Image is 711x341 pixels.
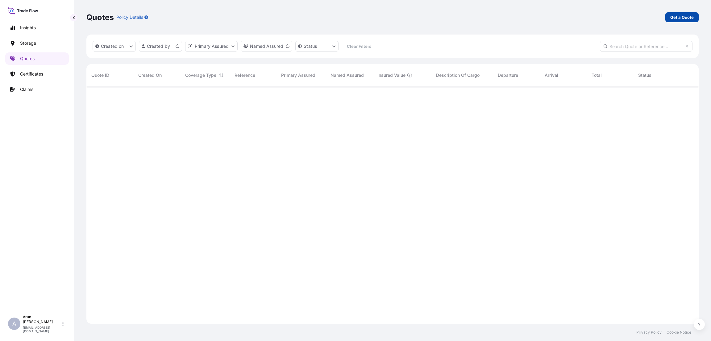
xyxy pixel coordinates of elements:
[185,41,238,52] button: distributor Filter options
[116,14,143,20] p: Policy Details
[667,330,691,335] a: Cookie Notice
[347,43,371,49] p: Clear Filters
[20,86,33,92] p: Claims
[295,41,339,52] button: certificateStatus Filter options
[5,68,69,80] a: Certificates
[218,72,225,79] button: Sort
[592,72,602,78] span: Total
[5,37,69,49] a: Storage
[138,72,162,78] span: Created On
[23,326,61,333] p: [EMAIL_ADDRESS][DOMAIN_NAME]
[185,72,216,78] span: Coverage Type
[600,41,692,52] input: Search Quote or Reference...
[636,330,662,335] a: Privacy Policy
[665,12,699,22] a: Get a Quote
[20,25,36,31] p: Insights
[12,321,16,327] span: A
[139,41,182,52] button: createdBy Filter options
[281,72,315,78] span: Primary Assured
[5,83,69,96] a: Claims
[545,72,558,78] span: Arrival
[23,314,61,324] p: Arun [PERSON_NAME]
[20,55,35,62] p: Quotes
[20,40,36,46] p: Storage
[5,22,69,34] a: Insights
[377,72,405,78] span: Insured Value
[147,43,170,49] p: Created by
[498,72,518,78] span: Departure
[195,43,229,49] p: Primary Assured
[436,72,480,78] span: Description Of Cargo
[101,43,124,49] p: Created on
[235,72,255,78] span: Reference
[638,72,651,78] span: Status
[86,12,114,22] p: Quotes
[250,43,283,49] p: Named Assured
[5,52,69,65] a: Quotes
[20,71,43,77] p: Certificates
[91,72,109,78] span: Quote ID
[331,72,364,78] span: Named Assured
[670,14,694,20] p: Get a Quote
[342,41,376,51] button: Clear Filters
[93,41,136,52] button: createdOn Filter options
[241,41,292,52] button: cargoOwner Filter options
[304,43,317,49] p: Status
